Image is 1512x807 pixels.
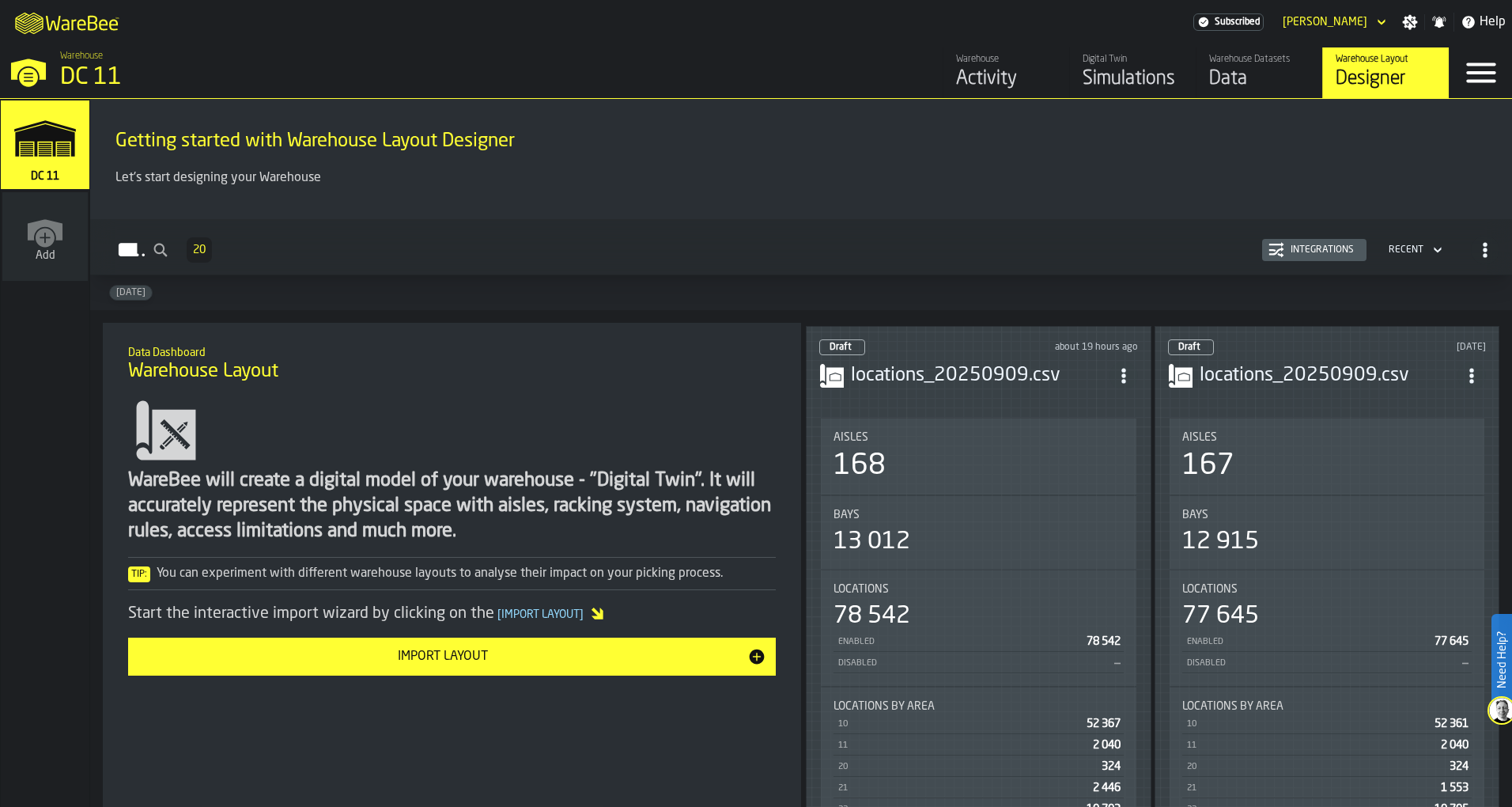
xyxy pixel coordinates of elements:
[1284,244,1360,256] div: Integrations
[1182,431,1472,444] div: Title
[1069,47,1196,98] a: link-to-/wh/i/2e91095d-d0fa-471d-87cf-b9f7f81665fc/simulations
[1182,583,1472,596] div: Title
[1102,761,1121,772] span: 324
[833,431,868,444] span: Aisles
[833,700,1124,713] div: Title
[1185,637,1429,647] div: Enabled
[1182,509,1472,521] div: Title
[1182,631,1472,652] div: StatList-item-Enabled
[1454,13,1512,32] label: button-toggle-Help
[1336,54,1436,65] div: Warehouse Layout
[1435,718,1469,729] span: 52 361
[833,528,910,556] div: 13 012
[1083,66,1183,92] div: Simulations
[1441,740,1469,751] span: 2 040
[1083,54,1183,65] div: Digital Twin
[833,583,1124,596] div: Title
[1,100,89,192] a: link-to-/wh/i/2e91095d-d0fa-471d-87cf-b9f7f81665fc/simulations
[1182,700,1472,713] div: Title
[1185,719,1429,729] div: 10
[1425,14,1453,30] label: button-toggle-Notifications
[1170,496,1485,569] div: stat-Bays
[90,219,1512,275] h2: button-Layouts
[580,609,584,620] span: ]
[193,244,206,256] span: 20
[1209,66,1310,92] div: Data
[1185,783,1435,794] div: 21
[1493,616,1510,704] label: Need Help?
[1351,342,1486,353] div: Updated: 2025-09-09, 08:39:53 Created: 2025-09-09, 08:15:08
[837,741,1087,751] div: 11
[110,287,152,298] span: 2025-05-30
[1441,782,1469,794] span: 1 553
[2,192,88,284] a: link-to-/wh/new
[833,756,1124,777] div: StatList-item-20
[1182,777,1472,798] div: StatList-item-21
[837,783,1087,794] div: 21
[115,126,1487,129] h2: Sub Title
[1185,762,1444,772] div: 20
[1087,718,1121,729] span: 52 367
[833,631,1124,652] div: StatList-item-Enabled
[1178,343,1200,352] span: Draft
[115,335,788,392] div: title-Warehouse Layout
[1170,570,1485,686] div: stat-Locations
[1435,636,1469,647] span: 77 645
[128,359,278,385] span: Warehouse Layout
[833,652,1124,673] div: StatList-item-Disabled
[1182,602,1259,631] div: 77 645
[833,509,1124,521] div: Title
[128,603,776,625] div: Start the interactive import wizard by clicking on the
[1093,782,1121,794] span: 2 446
[1450,47,1512,98] label: button-toggle-Menu
[821,570,1136,686] div: stat-Locations
[833,602,910,631] div: 78 542
[1185,658,1457,669] div: Disabled
[115,129,515,154] span: Getting started with Warehouse Layout Designer
[956,66,1057,92] div: Activity
[1196,47,1322,98] a: link-to-/wh/i/2e91095d-d0fa-471d-87cf-b9f7f81665fc/data
[833,713,1124,734] div: StatList-item-10
[833,777,1124,798] div: StatList-item-21
[1209,54,1310,65] div: Warehouse Datasets
[1389,244,1423,256] div: DropdownMenuValue-4
[1003,342,1137,353] div: Updated: 2025-09-09, 14:50:06 Created: 2025-09-09, 12:57:26
[833,700,935,713] span: Locations by Area
[821,496,1136,569] div: stat-Bays
[36,249,55,262] span: Add
[1170,419,1485,494] div: stat-Aisles
[180,237,218,263] div: ButtonLoadMore-Load More-Prev-First-Last
[1182,583,1238,596] span: Locations
[1480,13,1506,32] span: Help
[943,47,1069,98] a: link-to-/wh/i/2e91095d-d0fa-471d-87cf-b9f7f81665fc/feed/
[837,658,1108,669] div: Disabled
[1193,13,1264,31] a: link-to-/wh/i/2e91095d-d0fa-471d-87cf-b9f7f81665fc/settings/billing
[837,637,1080,647] div: Enabled
[833,583,889,596] span: Locations
[138,647,747,666] div: Import Layout
[1182,734,1472,756] div: StatList-item-11
[128,638,776,676] button: button-Import Layout
[28,170,62,183] span: DC 11
[128,343,776,359] h2: Sub Title
[1182,528,1259,556] div: 12 915
[1185,741,1435,751] div: 11
[1200,363,1458,388] h3: locations_20250909.csv
[1336,66,1436,92] div: Designer
[833,450,886,482] div: 168
[1182,713,1472,734] div: StatList-item-10
[819,339,865,355] div: status-0 2
[1114,657,1121,669] span: —
[1182,652,1472,673] div: StatList-item-Disabled
[833,509,860,521] span: Bays
[851,363,1109,388] h3: locations_20250909.csv
[128,566,150,582] span: Tip:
